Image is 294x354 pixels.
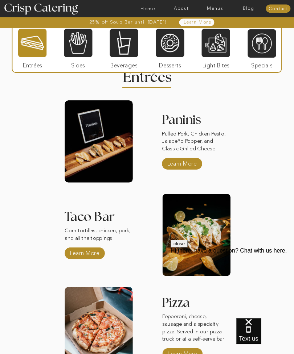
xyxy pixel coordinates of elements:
[245,57,278,71] p: Specials
[62,57,94,71] p: Sides
[162,130,230,154] p: Pulled Pork, Chicken Pesto, Jalapeño Popper, and Classic Grilled Cheese
[172,20,222,25] a: Learn More
[171,240,294,327] iframe: podium webchat widget prompt
[166,155,198,170] a: Learn More
[200,57,232,71] p: Light Bites
[198,6,232,11] a: Menus
[123,71,171,80] h2: Entrees
[68,245,101,259] a: Learn More
[266,7,290,12] a: Contact
[107,57,140,71] p: Beverages
[165,6,198,11] a: About
[72,20,184,25] a: 25% off Soup Bar until [DATE]!
[162,114,230,129] h3: Paninis
[16,57,49,71] p: Entrées
[236,318,294,354] iframe: podium webchat widget bubble
[162,297,213,311] h3: Pizza
[131,6,164,11] a: Home
[65,227,133,250] p: Corn tortillas, chicken, pork, and all the toppings
[232,6,265,11] a: Blog
[65,211,133,217] h3: Taco Bar
[154,57,187,71] p: Desserts
[162,313,228,343] p: Pepperoni, cheese, sausage and a specialty pizza. Served in our pizza truck or at a self-serve bar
